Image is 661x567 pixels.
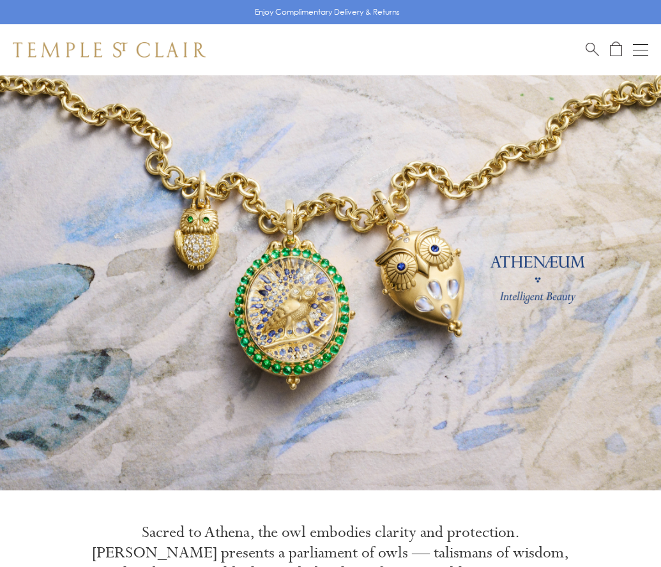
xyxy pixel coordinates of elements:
button: Open navigation [633,42,648,57]
p: Enjoy Complimentary Delivery & Returns [255,6,400,19]
img: Temple St. Clair [13,42,206,57]
a: Search [586,42,599,57]
a: Open Shopping Bag [610,42,622,57]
